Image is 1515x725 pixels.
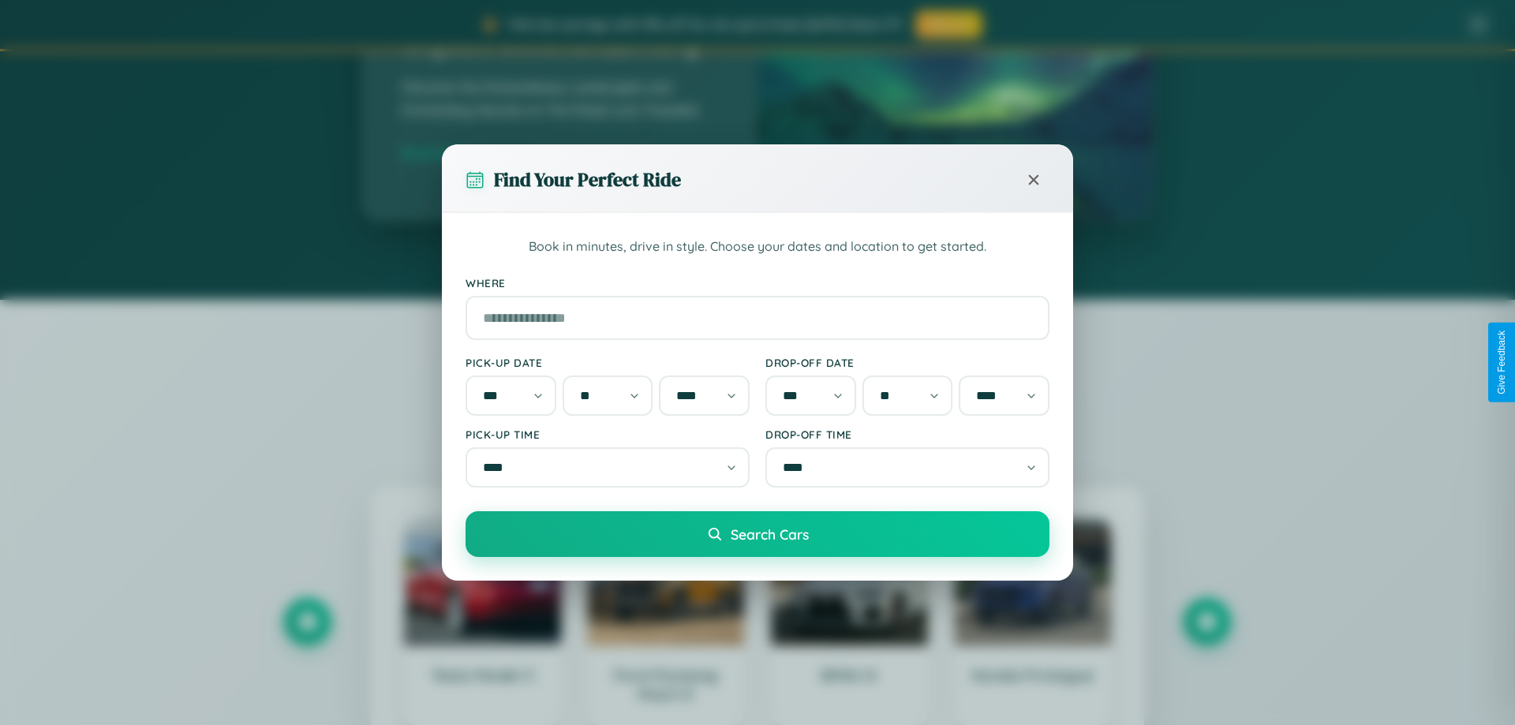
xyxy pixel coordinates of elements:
h3: Find Your Perfect Ride [494,166,681,192]
span: Search Cars [731,525,809,543]
label: Pick-up Time [466,428,750,441]
label: Drop-off Time [765,428,1049,441]
label: Where [466,276,1049,290]
label: Pick-up Date [466,356,750,369]
label: Drop-off Date [765,356,1049,369]
button: Search Cars [466,511,1049,557]
p: Book in minutes, drive in style. Choose your dates and location to get started. [466,237,1049,257]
